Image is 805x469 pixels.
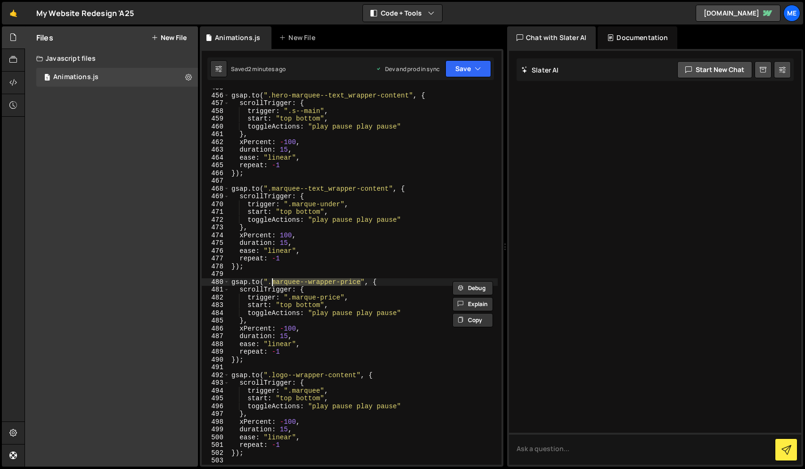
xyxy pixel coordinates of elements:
[202,107,230,115] div: 458
[202,410,230,418] div: 497
[215,33,260,42] div: Animations.js
[202,309,230,317] div: 484
[202,99,230,107] div: 457
[202,348,230,356] div: 489
[202,434,230,442] div: 500
[202,115,230,123] div: 459
[202,216,230,224] div: 472
[445,60,491,77] button: Save
[202,317,230,325] div: 485
[202,457,230,465] div: 503
[231,65,286,73] div: Saved
[202,201,230,209] div: 470
[202,294,230,302] div: 482
[202,255,230,263] div: 477
[202,418,230,426] div: 498
[202,130,230,138] div: 461
[376,65,440,73] div: Dev and prod in sync
[25,49,198,68] div: Javascript files
[598,26,677,49] div: Documentation
[53,73,99,81] div: Animations.js
[2,2,25,24] a: 🤙
[202,395,230,403] div: 495
[202,332,230,340] div: 487
[202,170,230,178] div: 466
[202,449,230,457] div: 502
[202,379,230,387] div: 493
[202,387,230,395] div: 494
[696,5,780,22] a: [DOMAIN_NAME]
[677,61,752,78] button: Start new chat
[202,325,230,333] div: 486
[202,340,230,348] div: 488
[202,364,230,372] div: 491
[363,5,442,22] button: Code + Tools
[202,146,230,154] div: 463
[202,372,230,380] div: 492
[452,281,493,295] button: Debug
[202,224,230,232] div: 473
[452,313,493,327] button: Copy
[202,185,230,193] div: 468
[202,123,230,131] div: 460
[202,356,230,364] div: 490
[202,270,230,278] div: 479
[151,34,187,41] button: New File
[279,33,319,42] div: New File
[202,263,230,271] div: 478
[521,65,559,74] h2: Slater AI
[507,26,596,49] div: Chat with Slater AI
[202,426,230,434] div: 499
[202,154,230,162] div: 464
[202,208,230,216] div: 471
[783,5,800,22] a: Me
[202,247,230,255] div: 476
[202,232,230,240] div: 474
[248,65,286,73] div: 2 minutes ago
[202,92,230,100] div: 456
[202,177,230,185] div: 467
[452,297,493,311] button: Explain
[202,286,230,294] div: 481
[36,68,198,87] div: 14728/38172.js
[202,239,230,247] div: 475
[36,32,53,43] h2: Files
[202,403,230,411] div: 496
[202,193,230,201] div: 469
[202,441,230,449] div: 501
[202,138,230,146] div: 462
[44,74,50,82] span: 1
[202,278,230,286] div: 480
[202,301,230,309] div: 483
[36,8,134,19] div: My Website Redesign 'A25
[202,162,230,170] div: 465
